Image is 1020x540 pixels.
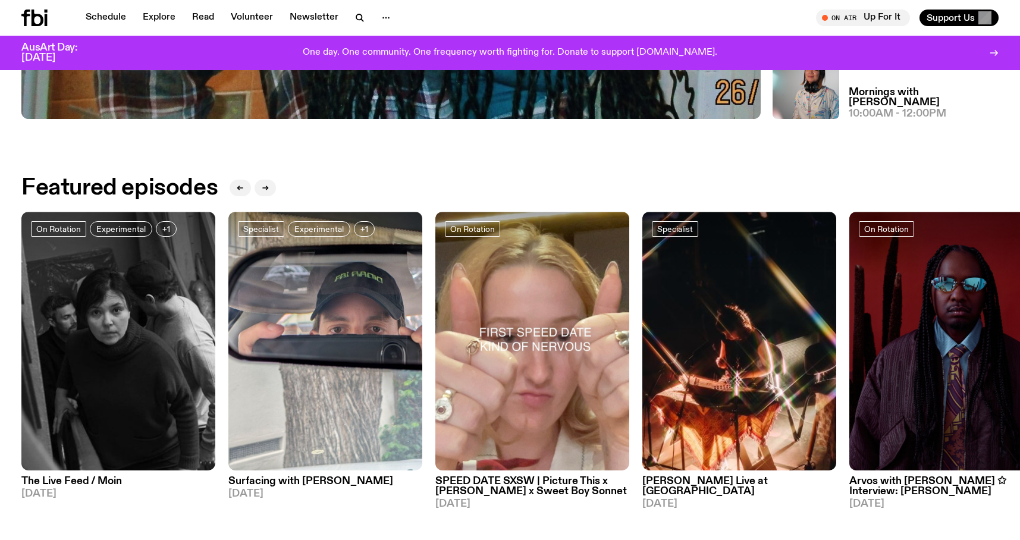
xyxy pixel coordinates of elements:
[360,225,368,234] span: +1
[919,10,999,26] button: Support Us
[927,12,975,23] span: Support Us
[243,225,279,234] span: Specialist
[450,225,495,234] span: On Rotation
[849,109,946,119] span: 10:00am - 12:00pm
[21,470,215,499] a: The Live Feed / Moin[DATE]
[185,10,221,26] a: Read
[435,476,629,497] h3: SPEED DATE SXSW | Picture This x [PERSON_NAME] x Sweet Boy Sonnet
[31,221,86,237] a: On Rotation
[283,10,346,26] a: Newsletter
[435,470,629,509] a: SPEED DATE SXSW | Picture This x [PERSON_NAME] x Sweet Boy Sonnet[DATE]
[652,221,698,237] a: Specialist
[859,221,914,237] a: On Rotation
[642,476,836,497] h3: [PERSON_NAME] Live at [GEOGRAPHIC_DATA]
[642,499,836,509] span: [DATE]
[228,476,422,486] h3: Surfacing with [PERSON_NAME]
[849,87,999,108] a: Mornings with [PERSON_NAME]
[864,225,909,234] span: On Rotation
[21,489,215,499] span: [DATE]
[21,177,218,199] h2: Featured episodes
[435,499,629,509] span: [DATE]
[228,470,422,499] a: Surfacing with [PERSON_NAME][DATE]
[21,476,215,486] h3: The Live Feed / Moin
[96,225,146,234] span: Experimental
[90,221,152,237] a: Experimental
[303,48,717,58] p: One day. One community. One frequency worth fighting for. Donate to support [DOMAIN_NAME].
[294,225,344,234] span: Experimental
[156,221,177,237] button: +1
[238,221,284,237] a: Specialist
[773,52,839,119] img: Kana Frazer is smiling at the camera with her head tilted slightly to her left. She wears big bla...
[228,489,422,499] span: [DATE]
[162,225,170,234] span: +1
[21,43,98,63] h3: AusArt Day: [DATE]
[816,10,910,26] button: On AirUp For It
[288,221,350,237] a: Experimental
[136,10,183,26] a: Explore
[224,10,280,26] a: Volunteer
[79,10,133,26] a: Schedule
[445,221,500,237] a: On Rotation
[21,212,215,470] img: A black and white image of moin on stairs, looking up at the camera.
[657,225,693,234] span: Specialist
[354,221,375,237] button: +1
[36,225,81,234] span: On Rotation
[642,470,836,509] a: [PERSON_NAME] Live at [GEOGRAPHIC_DATA][DATE]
